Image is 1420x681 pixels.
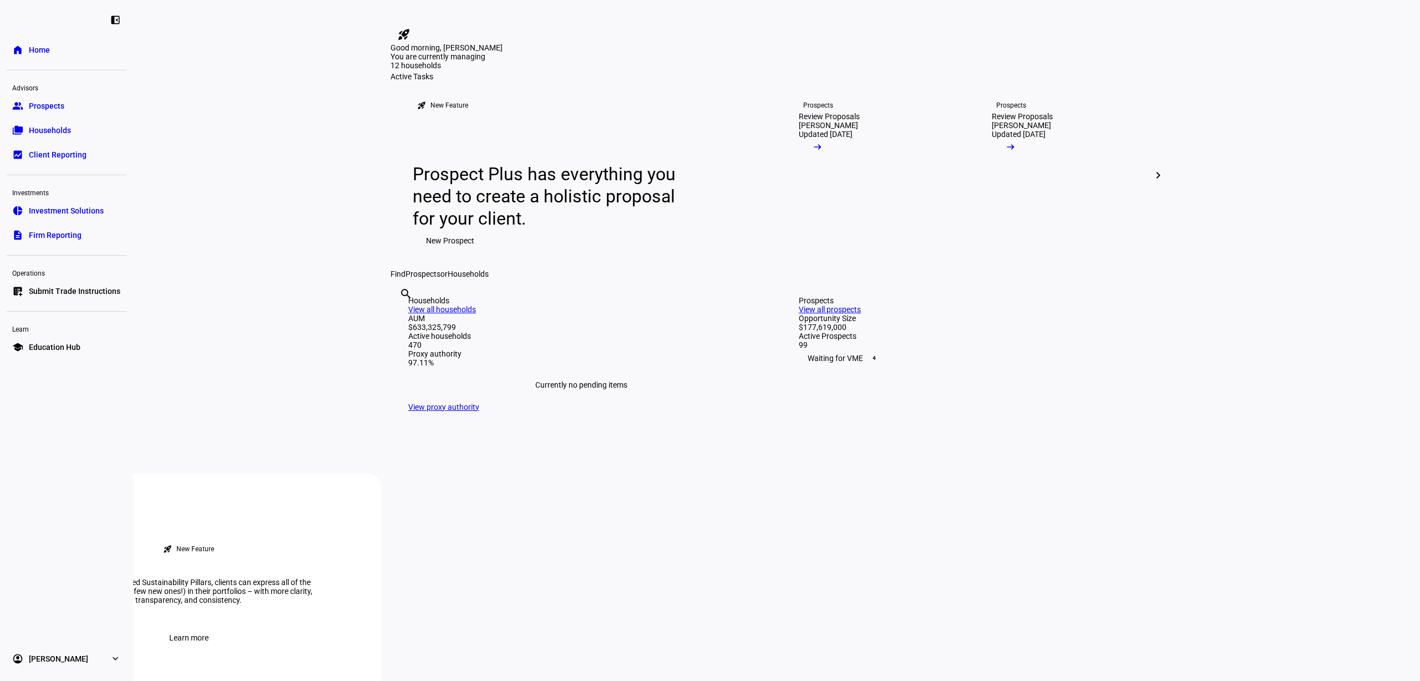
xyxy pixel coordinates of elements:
[29,286,120,297] span: Submit Trade Instructions
[12,44,23,55] eth-mat-symbol: home
[390,43,1163,52] div: Good morning, [PERSON_NAME]
[812,141,823,153] mat-icon: arrow_right_alt
[29,125,71,136] span: Households
[408,296,754,305] div: Households
[50,578,327,604] div: With Ethic’s refreshed Sustainability Pillars, clients can express all of the same values (and a ...
[12,205,23,216] eth-mat-symbol: pie_chart
[430,101,468,110] div: New Feature
[29,653,88,664] span: [PERSON_NAME]
[413,163,686,230] div: Prospect Plus has everything you need to create a holistic proposal for your client.
[408,367,754,403] div: Currently no pending items
[169,627,209,649] span: Learn more
[7,39,126,61] a: homeHome
[408,305,476,314] a: View all households
[176,545,214,553] div: New Feature
[408,340,754,349] div: 470
[12,230,23,241] eth-mat-symbol: description
[390,72,1163,81] div: Active Tasks
[992,121,1051,130] div: [PERSON_NAME]
[799,332,1145,340] div: Active Prospects
[408,323,754,332] div: $633,325,799
[974,81,1158,270] a: ProspectsReview Proposals[PERSON_NAME]Updated [DATE]
[1152,169,1165,182] mat-icon: chevron_right
[29,149,87,160] span: Client Reporting
[799,323,1145,332] div: $177,619,000
[408,403,479,411] a: View proxy authority
[12,653,23,664] eth-mat-symbol: account_circle
[448,270,489,278] span: Households
[7,184,126,200] div: Investments
[408,314,754,323] div: AUM
[12,100,23,111] eth-mat-symbol: group
[799,130,853,139] div: Updated [DATE]
[408,358,754,367] div: 97.11%
[390,61,501,72] div: 12 households
[799,340,1145,349] div: 99
[799,121,858,130] div: [PERSON_NAME]
[7,321,126,336] div: Learn
[426,230,474,252] span: New Prospect
[390,270,1163,278] div: Find or
[12,342,23,353] eth-mat-symbol: school
[29,44,50,55] span: Home
[110,14,121,26] eth-mat-symbol: left_panel_close
[163,545,172,553] mat-icon: rocket_launch
[408,332,754,340] div: Active households
[7,144,126,166] a: bid_landscapeClient Reporting
[992,112,1053,121] div: Review Proposals
[1005,141,1016,153] mat-icon: arrow_right_alt
[12,286,23,297] eth-mat-symbol: list_alt_add
[870,354,879,363] span: 4
[781,81,965,270] a: ProspectsReview Proposals[PERSON_NAME]Updated [DATE]
[29,230,82,241] span: Firm Reporting
[992,130,1046,139] div: Updated [DATE]
[799,296,1145,305] div: Prospects
[408,349,754,358] div: Proxy authority
[12,125,23,136] eth-mat-symbol: folder_copy
[399,287,413,301] mat-icon: search
[29,100,64,111] span: Prospects
[799,314,1145,323] div: Opportunity Size
[7,224,126,246] a: descriptionFirm Reporting
[799,112,860,121] div: Review Proposals
[29,205,104,216] span: Investment Solutions
[7,265,126,280] div: Operations
[413,230,488,252] button: New Prospect
[29,342,80,353] span: Education Hub
[399,302,402,316] input: Enter name of prospect or household
[417,101,426,110] mat-icon: rocket_launch
[156,627,222,649] button: Learn more
[799,349,1145,367] div: Waiting for VME
[803,101,833,110] div: Prospects
[7,79,126,95] div: Advisors
[799,305,861,314] a: View all prospects
[996,101,1026,110] div: Prospects
[405,270,440,278] span: Prospects
[12,149,23,160] eth-mat-symbol: bid_landscape
[110,653,121,664] eth-mat-symbol: expand_more
[7,200,126,222] a: pie_chartInvestment Solutions
[397,28,410,41] mat-icon: rocket_launch
[7,119,126,141] a: folder_copyHouseholds
[7,95,126,117] a: groupProspects
[390,52,485,61] span: You are currently managing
